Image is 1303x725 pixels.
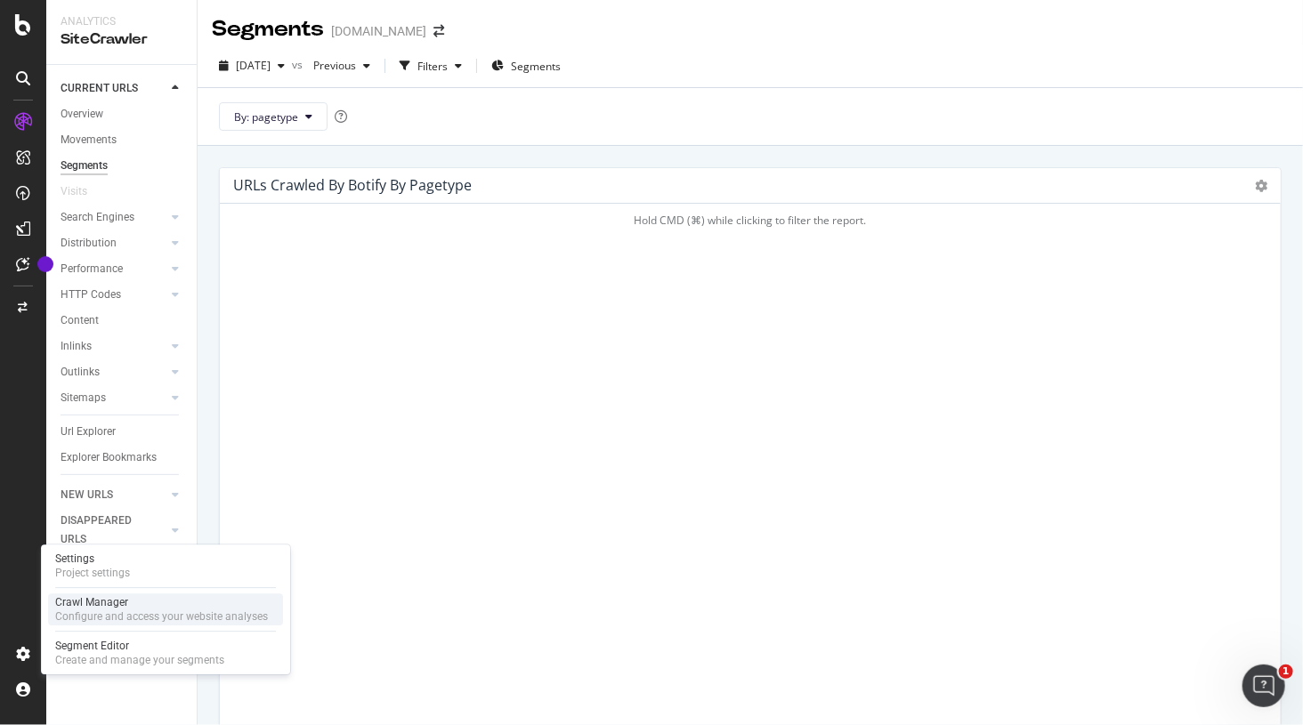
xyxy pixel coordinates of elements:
[61,311,99,330] div: Content
[55,653,224,667] div: Create and manage your segments
[306,52,377,80] button: Previous
[48,550,283,582] a: SettingsProject settings
[61,131,117,149] div: Movements
[233,173,472,197] h4: URLs Crawled By Botify By pagetype
[61,486,113,504] div: NEW URLS
[61,157,108,175] div: Segments
[55,609,268,624] div: Configure and access your website analyses
[292,57,306,72] span: vs
[212,52,292,80] button: [DATE]
[1279,665,1293,679] span: 1
[61,260,166,278] a: Performance
[55,639,224,653] div: Segment Editor
[61,423,116,441] div: Url Explorer
[61,182,105,201] a: Visits
[306,58,356,73] span: Previous
[61,208,166,227] a: Search Engines
[48,637,283,669] a: Segment EditorCreate and manage your segments
[37,256,53,272] div: Tooltip anchor
[61,208,134,227] div: Search Engines
[393,52,469,80] button: Filters
[61,79,138,98] div: CURRENT URLS
[61,105,103,124] div: Overview
[61,260,123,278] div: Performance
[331,22,426,40] div: [DOMAIN_NAME]
[61,286,121,304] div: HTTP Codes
[61,389,106,407] div: Sitemaps
[484,52,568,80] button: Segments
[61,337,166,356] a: Inlinks
[61,234,166,253] a: Distribution
[219,102,328,131] button: By: pagetype
[234,109,298,125] span: By: pagetype
[55,595,268,609] div: Crawl Manager
[61,486,166,504] a: NEW URLS
[48,593,283,625] a: Crawl ManagerConfigure and access your website analyses
[511,59,561,74] span: Segments
[61,131,184,149] a: Movements
[61,363,166,382] a: Outlinks
[61,423,184,441] a: Url Explorer
[61,286,166,304] a: HTTP Codes
[433,25,444,37] div: arrow-right-arrow-left
[417,59,448,74] div: Filters
[61,29,182,50] div: SiteCrawler
[61,79,166,98] a: CURRENT URLS
[61,157,184,175] a: Segments
[61,234,117,253] div: Distribution
[61,14,182,29] div: Analytics
[55,552,130,566] div: Settings
[635,213,867,228] span: Hold CMD (⌘) while clicking to filter the report.
[61,512,166,549] a: DISAPPEARED URLS
[55,566,130,580] div: Project settings
[236,58,271,73] span: 2025 Sep. 14th
[61,337,92,356] div: Inlinks
[61,311,184,330] a: Content
[1255,180,1267,192] i: Options
[212,14,324,44] div: Segments
[61,389,166,407] a: Sitemaps
[61,448,184,467] a: Explorer Bookmarks
[61,363,100,382] div: Outlinks
[61,512,150,549] div: DISAPPEARED URLS
[1242,665,1285,707] iframe: Intercom live chat
[61,448,157,467] div: Explorer Bookmarks
[61,105,184,124] a: Overview
[61,182,87,201] div: Visits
